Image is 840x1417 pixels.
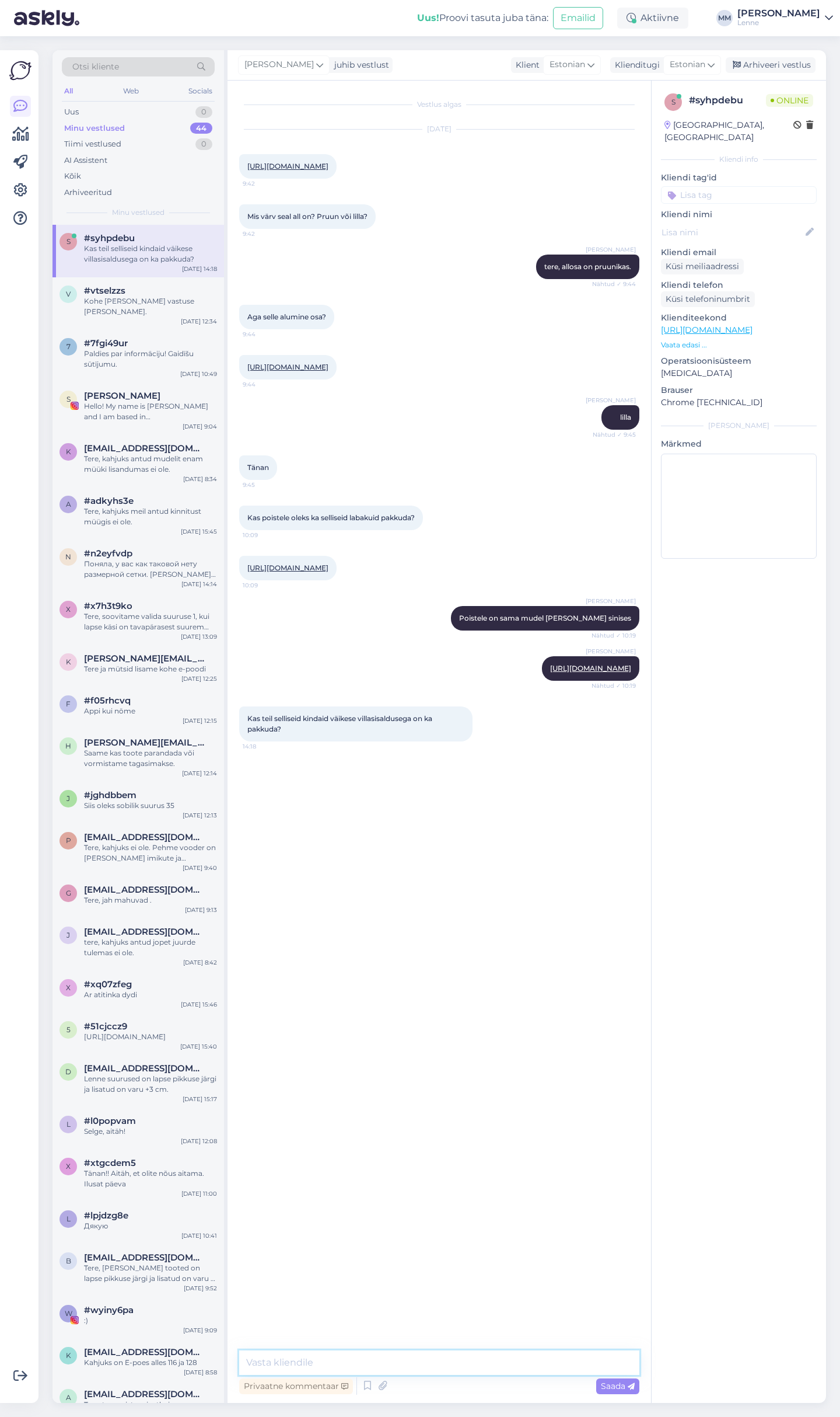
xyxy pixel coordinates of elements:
[84,349,217,370] div: Paldies par informāciju! Gaidīšu sūtījumu.
[112,207,164,218] span: Minu vestlused
[601,1381,635,1391] span: Saada
[586,396,636,405] span: [PERSON_NAME]
[66,1214,71,1223] span: l
[661,420,817,431] div: [PERSON_NAME]
[84,1074,217,1095] div: Lenne suurused on lapse pikkuse järgi ja lisatud on varu +3 cm.
[243,742,286,751] span: 14:18
[661,259,744,274] div: Küsi meiliaadressi
[66,1162,71,1171] span: x
[661,367,817,380] p: [MEDICAL_DATA]
[66,1393,71,1402] span: a
[64,106,79,118] div: Uus
[586,647,636,656] span: [PERSON_NAME]
[689,93,766,107] div: # syhpdebu
[671,98,675,106] span: s
[726,57,815,73] div: Arhiveeri vestlus
[66,657,71,666] span: k
[84,800,217,811] div: Siis oleks sobilik suurus 35
[183,1095,217,1103] div: [DATE] 15:17
[243,229,286,238] span: 9:42
[84,748,217,769] div: Saame kas toote parandada või vormistame tagasimakse.
[84,990,217,1000] div: Ar atitinka dydi
[66,889,71,897] span: g
[247,162,328,170] a: [URL][DOMAIN_NAME]
[586,597,636,605] span: [PERSON_NAME]
[66,931,70,939] span: j
[330,59,389,71] div: juhib vestlust
[65,552,71,561] span: n
[247,714,434,733] span: Kas teil selliseid kindaid väikese villasisaldusega on ka pakkuda?
[417,11,548,25] div: Proovi tasuta juba täna:
[620,413,631,422] span: lilla
[247,513,415,522] span: Kas poistele oleks ka selliseid labakuid pakkuda?
[617,8,688,29] div: Aktiivne
[549,58,585,71] span: Estonian
[72,61,119,73] span: Otsi kliente
[586,245,636,254] span: [PERSON_NAME]
[84,454,217,475] div: Tere, kahjuks antud mudelit enam müüki lisandumas ei ole.
[183,475,217,483] div: [DATE] 8:34
[182,264,217,273] div: [DATE] 14:18
[661,384,817,396] p: Brauser
[84,1357,217,1368] div: Kahjuks on E-poes alles 116 ja 128
[247,563,328,572] a: [URL][DOMAIN_NAME]
[610,59,660,71] div: Klienditugi
[247,312,326,321] span: Aga selle alumine osa?
[417,12,439,23] b: Uus!
[64,155,107,166] div: AI Assistent
[121,83,141,99] div: Web
[84,790,136,800] span: #jghdbbem
[247,463,269,472] span: Tänan
[243,179,286,188] span: 9:42
[186,83,215,99] div: Socials
[181,632,217,641] div: [DATE] 13:09
[591,681,636,690] span: Nähtud ✓ 10:19
[66,395,71,403] span: S
[184,1284,217,1293] div: [DATE] 9:52
[84,1032,217,1042] div: [URL][DOMAIN_NAME]
[84,1389,205,1399] span: aiki.jurgenstein@gmail.com
[84,927,205,937] span: jenniferkolesov17@gmai.com
[185,906,217,914] div: [DATE] 9:13
[661,208,817,221] p: Kliendi nimi
[592,430,636,439] span: Nähtud ✓ 9:45
[66,1256,71,1265] span: b
[65,1067,71,1076] span: d
[84,243,217,264] div: Kas teil selliseid kindaid väikese villasisaldusega on ka pakkuda?
[181,674,217,683] div: [DATE] 12:25
[661,340,817,350] p: Vaata edasi ...
[84,1126,217,1137] div: Selge, aitäh!
[66,290,71,298] span: v
[243,330,286,339] span: 9:44
[84,1347,205,1357] span: katerozv@gmail.com
[239,124,639,134] div: [DATE]
[190,123,212,134] div: 44
[181,527,217,536] div: [DATE] 15:45
[66,500,71,509] span: a
[84,1116,136,1126] span: #l0popvam
[661,355,817,367] p: Operatsioonisüsteem
[64,123,125,134] div: Minu vestlused
[84,496,134,506] span: #adkyhs3e
[84,338,128,349] span: #7fgi49ur
[84,296,217,317] div: Kohe [PERSON_NAME] vastuse [PERSON_NAME].
[84,695,131,706] span: #f05rhcvq
[84,1305,134,1315] span: #wyiny6pa
[661,154,817,165] div: Kliendi info
[65,741,71,750] span: h
[62,83,75,99] div: All
[84,653,205,664] span: krista.kbi@gmail.com
[550,664,631,673] a: [URL][DOMAIN_NAME]
[64,170,81,182] div: Kõik
[661,186,817,204] input: Lisa tag
[182,769,217,778] div: [DATE] 12:14
[84,832,205,842] span: piretsirg@gmail.com
[66,983,71,992] span: x
[716,10,733,26] div: MM
[84,548,132,559] span: #n2eyfvdp
[243,531,286,539] span: 10:09
[766,94,813,107] span: Online
[244,58,314,71] span: [PERSON_NAME]
[181,580,217,589] div: [DATE] 14:14
[183,958,217,967] div: [DATE] 8:42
